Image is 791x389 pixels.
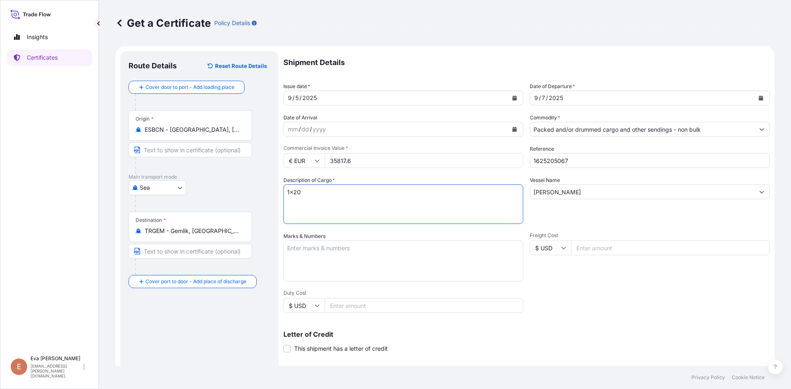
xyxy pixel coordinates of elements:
[548,93,564,103] div: year,
[7,49,92,66] a: Certificates
[145,277,246,286] span: Cover port to door - Add place of discharge
[301,124,310,134] div: day,
[508,123,521,136] button: Calendar
[293,93,295,103] div: /
[530,114,560,122] label: Commodity
[145,126,242,134] input: Origin
[530,153,770,168] input: Enter booking reference
[30,355,82,362] p: Eva [PERSON_NAME]
[129,244,252,259] input: Text to appear on certificate
[17,363,21,371] span: E
[754,91,768,105] button: Calendar
[530,176,560,184] label: Vessel Name
[204,59,270,72] button: Reset Route Details
[530,184,754,199] input: Type to search vessel name or IMO
[287,124,299,134] div: month,
[294,345,388,353] span: This shipment has a letter of credit
[312,124,327,134] div: year,
[530,122,754,137] input: Type to search commodity
[145,227,242,235] input: Destination
[215,62,267,70] p: Reset Route Details
[539,93,541,103] div: /
[129,174,270,180] p: Main transport mode
[732,374,765,381] a: Cookie Notice
[283,114,317,122] span: Date of Arrival
[283,331,770,338] p: Letter of Credit
[300,93,302,103] div: /
[530,82,575,91] span: Date of Departure
[7,29,92,45] a: Insights
[136,217,166,224] div: Destination
[530,145,554,153] label: Reference
[541,93,546,103] div: day,
[571,240,770,255] input: Enter amount
[283,290,523,296] span: Duty Cost
[140,184,150,192] span: Sea
[310,124,312,134] div: /
[129,61,177,71] p: Route Details
[27,54,58,62] p: Certificates
[295,93,300,103] div: day,
[283,232,325,240] label: Marks & Numbers
[129,275,257,288] button: Cover port to door - Add place of discharge
[129,180,186,195] button: Select transport
[129,142,252,157] input: Text to appear on certificate
[754,184,769,199] button: Show suggestions
[283,176,335,184] label: Description of Cargo
[27,33,48,41] p: Insights
[283,184,523,224] textarea: 1x20
[530,232,770,239] span: Freight Cost
[508,91,521,105] button: Calendar
[299,124,301,134] div: /
[754,122,769,137] button: Show suggestions
[534,93,539,103] div: month,
[325,153,523,168] input: Enter amount
[283,51,770,74] p: Shipment Details
[546,93,548,103] div: /
[129,81,245,94] button: Cover door to port - Add loading place
[283,145,523,151] span: Commercial Invoice Value
[30,363,82,378] p: [EMAIL_ADDRESS][PERSON_NAME][DOMAIN_NAME]
[302,93,318,103] div: year,
[145,83,234,91] span: Cover door to port - Add loading place
[691,374,725,381] a: Privacy Policy
[325,298,523,313] input: Enter amount
[115,16,211,30] p: Get a Certificate
[287,93,293,103] div: month,
[283,82,310,91] span: Issue date
[214,19,250,27] p: Policy Details
[136,116,154,122] div: Origin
